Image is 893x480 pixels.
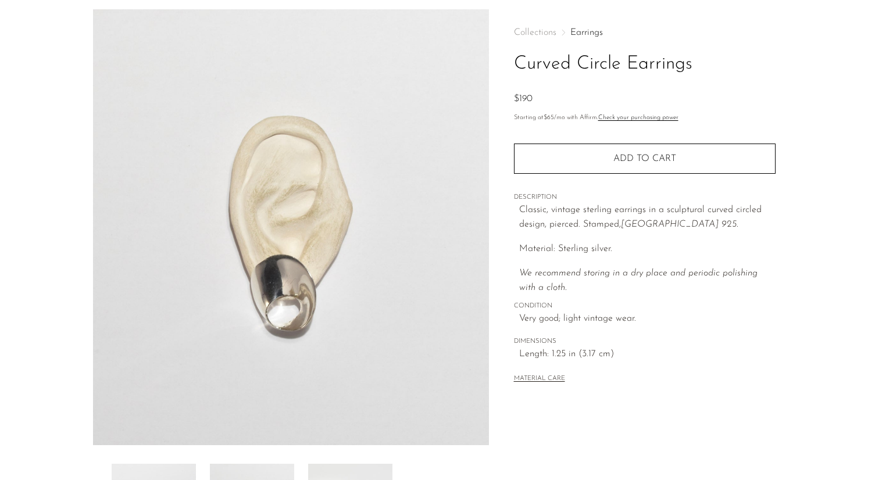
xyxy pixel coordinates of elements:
span: Length: 1.25 in (3.17 cm) [519,347,776,362]
i: We recommend storing in a dry place and periodic polishing with a cloth. [519,268,758,293]
button: Add to cart [514,144,776,174]
p: Classic, vintage sterling earrings in a sculptural curved circled design, pierced. Stamped, [519,203,776,232]
img: Curved Circle Earrings [93,9,489,445]
p: Starting at /mo with Affirm. [514,113,776,123]
span: Very good; light vintage wear. [519,311,776,327]
span: $65 [544,114,554,121]
a: Earrings [570,28,603,37]
nav: Breadcrumbs [514,28,776,37]
span: Collections [514,28,556,37]
h1: Curved Circle Earrings [514,49,776,79]
span: DIMENSIONS [514,336,776,347]
span: Add to cart [613,153,676,164]
span: CONDITION [514,301,776,311]
p: Material: Sterling silver. [519,242,776,257]
span: $190 [514,94,533,103]
span: DESCRIPTION [514,192,776,203]
a: Check your purchasing power - Learn more about Affirm Financing (opens in modal) [598,114,678,121]
em: [GEOGRAPHIC_DATA] 925. [621,220,738,229]
button: MATERIAL CARE [514,375,565,384]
